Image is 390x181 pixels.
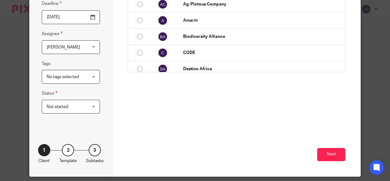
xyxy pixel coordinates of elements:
input: Pick a date [42,10,100,24]
label: Tags [42,61,50,67]
img: svg%3E [158,16,168,25]
img: svg%3E [158,32,168,42]
p: CODE [183,50,342,56]
span: No tags selected [47,75,79,79]
p: Amarin [183,17,342,24]
p: Destino Africa [183,66,342,72]
div: 3 [89,144,101,156]
span: [PERSON_NAME] [47,45,80,49]
p: Template [59,158,77,164]
div: 1 [38,144,50,156]
img: svg%3E [158,48,168,58]
label: Assignee [42,30,62,37]
p: Client [38,158,50,164]
label: Status [42,90,57,97]
p: Ag-Plotous Company [183,1,342,7]
img: svg%3E [158,64,168,74]
p: Biodiversity Alliance [183,34,342,40]
button: Next [317,148,345,161]
div: 2 [62,144,74,156]
p: Subtasks [86,158,104,164]
span: Not started [47,105,68,109]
